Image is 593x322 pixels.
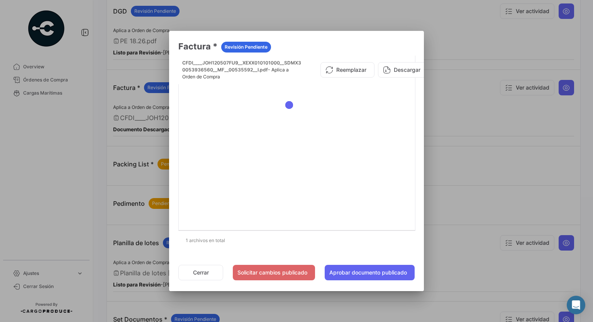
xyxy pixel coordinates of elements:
[225,44,268,51] span: Revisión Pendiente
[178,265,223,280] button: Cerrar
[378,62,429,78] button: Descargar
[233,265,315,280] button: Solicitar cambios publicado
[325,265,415,280] button: Aprobar documento publicado
[182,60,301,73] span: CFDI____JOH120507FU9__XEXX010101000__SDMX3 0053936560__MF__00535592__I.pdf
[178,231,415,250] div: 1 archivos en total
[320,62,374,78] button: Reemplazar
[567,296,585,314] div: Abrir Intercom Messenger
[178,40,415,53] h3: Factura *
